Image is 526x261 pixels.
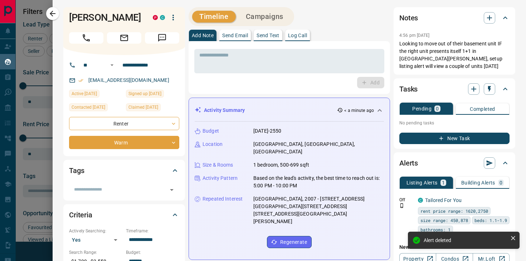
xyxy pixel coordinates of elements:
[399,154,510,172] div: Alerts
[72,104,105,111] span: Contacted [DATE]
[192,11,236,23] button: Timeline
[126,249,179,256] p: Budget:
[69,117,179,130] div: Renter
[399,157,418,169] h2: Alerts
[126,103,179,113] div: Tue May 20 2025
[69,228,122,234] p: Actively Searching:
[128,104,158,111] span: Claimed [DATE]
[399,243,510,251] p: New Alert:
[500,180,502,185] p: 0
[442,180,445,185] p: 1
[195,104,384,117] div: Activity Summary< a minute ago
[167,185,177,195] button: Open
[253,195,384,225] p: [GEOGRAPHIC_DATA], 2007 - [STREET_ADDRESS][GEOGRAPHIC_DATA][STREET_ADDRESS][STREET_ADDRESS][GEOGR...
[222,33,248,38] p: Send Email
[107,32,141,44] span: Email
[69,136,179,149] div: Warm
[239,11,291,23] button: Campaigns
[69,165,84,176] h2: Tags
[69,162,179,179] div: Tags
[128,90,161,97] span: Signed up [DATE]
[406,180,438,185] p: Listing Alerts
[420,207,488,215] span: rent price range: 1620,2750
[78,78,83,83] svg: Email Verified
[412,106,432,111] p: Pending
[203,174,238,182] p: Activity Pattern
[69,249,122,256] p: Search Range:
[418,198,423,203] div: condos.ca
[88,77,169,83] a: [EMAIL_ADDRESS][DOMAIN_NAME]
[204,107,245,114] p: Activity Summary
[399,9,510,26] div: Notes
[126,228,179,234] p: Timeframe:
[69,103,122,113] div: Wed May 28 2025
[69,209,92,221] h2: Criteria
[399,12,418,24] h2: Notes
[399,197,414,203] p: Off
[203,161,233,169] p: Size & Rooms
[108,61,116,69] button: Open
[399,118,510,128] p: No pending tasks
[436,106,439,111] p: 0
[425,197,462,203] a: Tailored For You
[69,234,122,246] div: Yes
[399,83,418,95] h2: Tasks
[399,33,430,38] p: 4:56 pm [DATE]
[145,32,179,44] span: Message
[69,206,179,223] div: Criteria
[69,12,142,23] h1: [PERSON_NAME]
[257,33,279,38] p: Send Text
[420,217,468,224] span: size range: 450,878
[399,80,510,98] div: Tasks
[474,217,507,224] span: beds: 1.1-1.9
[470,107,495,112] p: Completed
[203,127,219,135] p: Budget
[126,90,179,100] div: Mon May 19 2025
[344,107,374,114] p: < a minute ago
[253,127,281,135] p: [DATE]-2550
[69,90,122,100] div: Tue Aug 12 2025
[72,90,97,97] span: Active [DATE]
[253,161,309,169] p: 1 bedroom, 500-699 sqft
[153,15,158,20] div: property.ca
[461,180,495,185] p: Building Alerts
[399,203,404,208] svg: Push Notification Only
[69,32,103,44] span: Call
[203,195,243,203] p: Repeated Interest
[267,236,312,248] button: Regenerate
[399,40,510,70] p: Looking to move out of their basement unit IF the right unit presents itself 1+1 in [GEOGRAPHIC_D...
[399,133,510,144] button: New Task
[424,237,507,243] div: Alert deleted
[160,15,165,20] div: condos.ca
[253,174,384,189] p: Based on the lead's activity, the best time to reach out is: 5:00 PM - 10:00 PM
[420,226,450,233] span: bathrooms: 1
[192,33,214,38] p: Add Note
[253,141,384,156] p: [GEOGRAPHIC_DATA], [GEOGRAPHIC_DATA], [GEOGRAPHIC_DATA]
[288,33,307,38] p: Log Call
[203,141,223,148] p: Location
